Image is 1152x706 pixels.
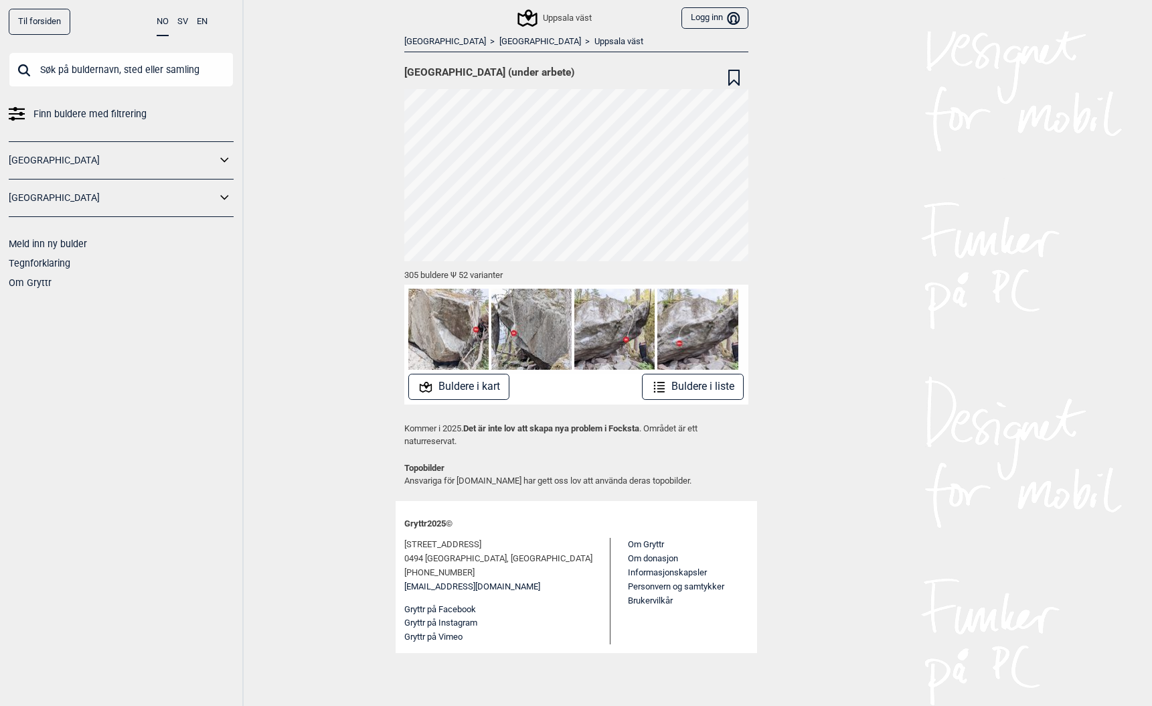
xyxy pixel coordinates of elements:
a: Informasjonskapsler [628,567,707,577]
div: Gryttr 2025 © [404,510,748,539]
button: NO [157,9,169,36]
button: Gryttr på Vimeo [404,630,463,644]
a: Personvern og samtykker [628,581,724,591]
strong: Topobilder [404,463,444,473]
span: > [585,36,590,48]
button: Logg inn [681,7,748,29]
button: EN [197,9,208,35]
a: Til forsiden [9,9,70,35]
button: Buldere i kart [408,374,509,400]
a: [GEOGRAPHIC_DATA] [9,151,216,170]
img: Cujo [408,289,489,369]
p: Kommer i 2025. . Området är ett naturreservat. [404,422,748,448]
span: [PHONE_NUMBER] [404,566,475,580]
div: 305 buldere Ψ 52 varianter [404,261,748,285]
a: [GEOGRAPHIC_DATA] [9,188,216,208]
button: Gryttr på Facebook [404,603,476,617]
p: Ansvariga för [DOMAIN_NAME] har gett oss lov att använda deras topobilder. [404,462,748,488]
div: Uppsala väst [519,10,591,26]
span: [STREET_ADDRESS] [404,538,481,552]
a: [EMAIL_ADDRESS][DOMAIN_NAME] [404,580,540,594]
a: Om donasjon [628,553,678,563]
span: [GEOGRAPHIC_DATA] (under arbete) [404,66,574,79]
a: [GEOGRAPHIC_DATA] [404,36,486,48]
a: Brukervilkår [628,595,673,606]
span: Finn buldere med filtrering [33,104,147,124]
a: Finn buldere med filtrering [9,104,234,124]
span: 0494 [GEOGRAPHIC_DATA], [GEOGRAPHIC_DATA] [404,552,592,566]
button: Gryttr på Instagram [404,616,477,630]
button: SV [177,9,188,35]
span: > [490,36,495,48]
a: Uppsala väst [594,36,643,48]
a: Tegnforklaring [9,258,70,269]
img: Fandango [574,289,655,369]
img: Born again [491,289,572,369]
a: Om Gryttr [628,539,664,549]
a: Om Gryttr [9,277,52,288]
img: Blondie [657,289,738,369]
button: Buldere i liste [642,374,744,400]
a: [GEOGRAPHIC_DATA] [499,36,581,48]
input: Søk på buldernavn, sted eller samling [9,52,234,87]
strong: Det är inte lov att skapa nya problem i Focksta [463,423,639,433]
a: Meld inn ny bulder [9,238,87,249]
